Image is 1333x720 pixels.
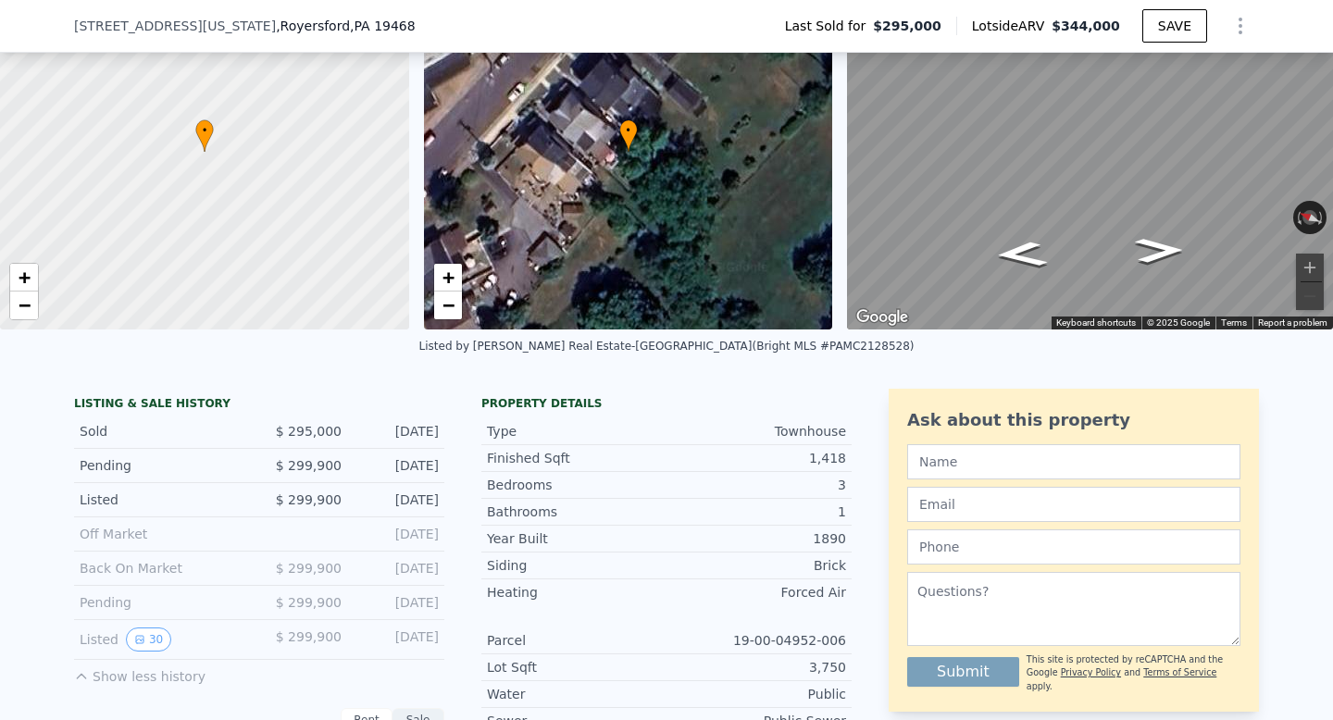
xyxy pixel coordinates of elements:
a: Open this area in Google Maps (opens a new window) [852,305,913,329]
a: Zoom in [434,264,462,292]
a: Zoom out [434,292,462,319]
span: $ 299,900 [276,458,342,473]
div: Sold [80,422,244,441]
button: Zoom in [1296,254,1324,281]
div: • [619,119,638,152]
span: $ 295,000 [276,424,342,439]
input: Name [907,444,1240,479]
div: This site is protected by reCAPTCHA and the Google and apply. [1027,653,1240,693]
div: Ask about this property [907,407,1240,433]
span: , Royersford [276,17,416,35]
span: $ 299,900 [276,595,342,610]
span: © 2025 Google [1147,317,1210,328]
div: 1,418 [666,449,846,467]
div: [DATE] [356,627,439,652]
div: Bathrooms [487,503,666,521]
path: Go Southeast, 2nd Ave [1115,232,1204,269]
a: Zoom out [10,292,38,319]
div: Back On Market [80,559,244,577]
div: [DATE] [356,559,439,577]
div: 3 [666,476,846,494]
div: Year Built [487,529,666,548]
a: Zoom in [10,264,38,292]
div: Listed [80,490,244,509]
span: [STREET_ADDRESS][US_STATE] [74,17,276,35]
div: [DATE] [356,593,439,612]
a: Report a problem [1258,317,1327,328]
button: Reset the view [1292,205,1328,230]
div: 19-00-04952-006 [666,631,846,650]
a: Terms of Service [1143,667,1216,677]
span: − [19,293,31,317]
span: Last Sold for [785,17,874,35]
span: $295,000 [873,17,941,35]
span: $ 299,900 [276,561,342,576]
span: $ 299,900 [276,629,342,644]
button: Submit [907,657,1019,687]
button: Show Options [1222,7,1259,44]
div: [DATE] [356,490,439,509]
div: Finished Sqft [487,449,666,467]
div: Brick [666,556,846,575]
div: Pending [80,456,244,475]
span: + [442,266,454,289]
div: Bedrooms [487,476,666,494]
div: 1890 [666,529,846,548]
div: [DATE] [356,456,439,475]
div: LISTING & SALE HISTORY [74,396,444,415]
input: Phone [907,529,1240,565]
path: Go Northwest, 2nd Ave [973,235,1069,273]
div: Pending [80,593,244,612]
div: [DATE] [356,422,439,441]
span: , PA 19468 [350,19,416,33]
span: $344,000 [1052,19,1120,33]
div: Lot Sqft [487,658,666,677]
button: Show less history [74,660,206,686]
span: + [19,266,31,289]
img: Google [852,305,913,329]
div: Water [487,685,666,703]
div: Listed [80,627,244,652]
div: Type [487,422,666,441]
span: $ 299,900 [276,492,342,507]
div: Forced Air [666,583,846,602]
button: SAVE [1142,9,1207,43]
input: Email [907,487,1240,522]
div: [DATE] [356,525,439,543]
div: Siding [487,556,666,575]
div: 3,750 [666,658,846,677]
div: Public [666,685,846,703]
div: Off Market [80,525,244,543]
button: Rotate counterclockwise [1293,201,1303,234]
div: Townhouse [666,422,846,441]
span: • [619,122,638,139]
div: Heating [487,583,666,602]
div: 1 [666,503,846,521]
span: Lotside ARV [972,17,1052,35]
span: • [195,122,214,139]
div: • [195,119,214,152]
div: Parcel [487,631,666,650]
a: Privacy Policy [1061,667,1121,677]
a: Terms [1221,317,1247,328]
button: View historical data [126,627,171,652]
span: − [442,293,454,317]
button: Rotate clockwise [1317,201,1327,234]
button: Keyboard shortcuts [1056,317,1136,329]
div: Listed by [PERSON_NAME] Real Estate-[GEOGRAPHIC_DATA] (Bright MLS #PAMC2128528) [419,340,915,353]
button: Zoom out [1296,282,1324,310]
div: Property details [481,396,852,411]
